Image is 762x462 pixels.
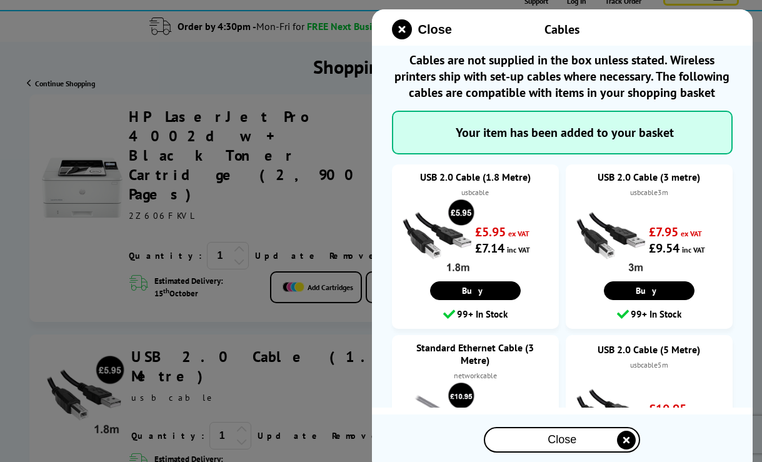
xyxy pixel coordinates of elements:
strong: £10.95 [649,401,686,417]
span: ex VAT [689,406,710,415]
img: USB 2.0 Cable (1.8 Metre) [398,199,476,276]
div: usbcable5m [578,359,720,371]
span: Close [418,23,452,37]
button: close modal [484,427,640,453]
a: Buy [430,281,521,300]
div: Cables [460,21,664,38]
div: usbcable3m [578,186,720,199]
a: USB 2.0 Cable (3 metre) [578,171,720,183]
span: inc VAT [682,245,705,254]
span: ex VAT [508,229,529,238]
strong: £9.54 [649,240,679,256]
div: usbcable [404,186,546,199]
span: Cables are not supplied in the box unless stated. Wireless printers ship with set-up cables where... [392,52,733,101]
a: USB 2.0 Cable (5 Metre) [578,343,720,356]
img: USB 2.0 Cable (5 Metre) [572,376,649,453]
strong: £5.95 [475,224,506,240]
a: USB 2.0 Cable (1.8 Metre) [404,171,546,183]
span: ex VAT [681,229,702,238]
span: 99+ In Stock [457,306,508,323]
a: Standard Ethernet Cable (3 Metre) [404,341,546,366]
strong: £10.95 [475,407,513,423]
img: USB 2.0 Cable (3 metre) [572,199,649,276]
strong: £7.14 [475,240,504,256]
span: inc VAT [507,245,530,254]
span: 99+ In Stock [631,306,681,323]
strong: £7.95 [649,224,678,240]
div: networkcable [404,369,546,382]
div: Your item has been added to your basket [392,111,733,154]
img: Standard Ethernet Cable (3 Metre) [398,382,476,459]
a: Buy [604,281,694,300]
span: Close [548,433,576,446]
button: close modal [392,19,452,39]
